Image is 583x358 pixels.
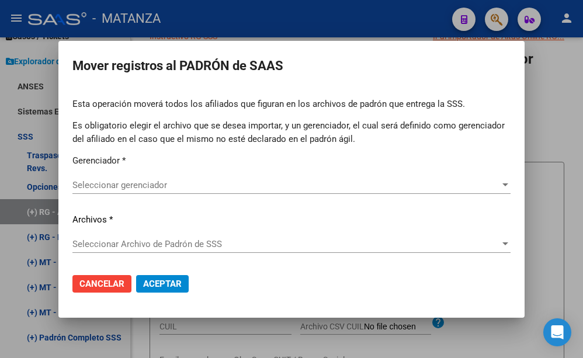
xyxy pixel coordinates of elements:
[143,279,182,289] span: Aceptar
[72,180,500,190] span: Seleccionar gerenciador
[72,213,511,227] p: Archivos *
[72,154,511,168] p: Gerenciador *
[136,275,189,293] button: Aceptar
[79,279,124,289] span: Cancelar
[72,239,500,249] span: Seleccionar Archivo de Padrón de SSS
[543,318,571,346] div: Open Intercom Messenger
[72,119,511,145] p: Es obligatorio elegir el archivo que se desea importar, y un gerenciador, el cual será definido c...
[72,55,511,77] h2: Mover registros al PADRÓN de SAAS
[72,275,131,293] button: Cancelar
[72,98,511,111] p: Esta operación moverá todos los afiliados que figuran en los archivos de padrón que entrega la SSS.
